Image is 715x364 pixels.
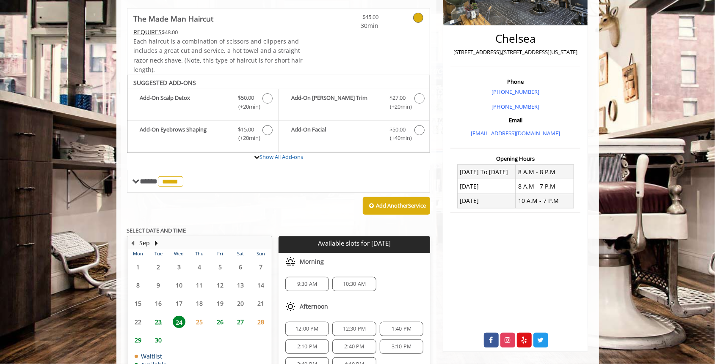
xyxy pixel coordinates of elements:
[343,326,366,332] span: 12:30 PM
[380,339,423,354] div: 3:10 PM
[234,316,247,328] span: 27
[285,257,295,267] img: morning slots
[453,117,578,123] h3: Email
[148,331,168,349] td: Select day30
[516,179,574,194] td: 8 A.M - 7 P.M
[238,125,254,134] span: $15.00
[392,343,411,350] span: 3:10 PM
[291,125,381,143] b: Add-On Facial
[168,249,189,258] th: Wed
[376,202,426,209] b: Add Another Service
[343,281,366,287] span: 10:30 AM
[139,238,150,248] button: Sep
[491,103,539,110] a: [PHONE_NUMBER]
[453,79,578,85] h3: Phone
[255,316,268,328] span: 28
[389,93,406,102] span: $27.00
[251,249,271,258] th: Sun
[230,313,251,331] td: Select day27
[385,134,410,142] span: (+40min )
[168,313,189,331] td: Select day24
[295,326,319,332] span: 12:00 PM
[233,102,258,111] span: (+20min )
[300,258,324,265] span: Morning
[140,93,229,111] b: Add-On Scalp Detox
[127,75,431,153] div: The Made Man Haircut Add-onS
[193,316,206,328] span: 25
[285,277,329,291] div: 9:30 AM
[283,93,425,113] label: Add-On Beard Trim
[332,277,376,291] div: 10:30 AM
[332,322,376,336] div: 12:30 PM
[128,249,148,258] th: Mon
[127,227,186,234] b: SELECT DATE AND TIME
[132,93,274,113] label: Add-On Scalp Detox
[152,316,165,328] span: 23
[189,313,210,331] td: Select day25
[450,156,580,161] h3: Opening Hours
[233,134,258,142] span: (+20min )
[140,125,229,143] b: Add-On Eyebrows Shaping
[128,331,148,349] td: Select day29
[471,129,560,137] a: [EMAIL_ADDRESS][DOMAIN_NAME]
[210,313,230,331] td: Select day26
[134,28,162,36] span: This service needs some Advance to be paid before we block your appointment
[189,249,210,258] th: Thu
[363,197,430,215] button: Add AnotherService
[148,249,168,258] th: Tue
[259,153,303,161] a: Show All Add-ons
[329,21,379,30] span: 30min
[344,343,364,350] span: 2:40 PM
[385,102,410,111] span: (+20min )
[135,353,167,359] td: Waitlist
[148,313,168,331] td: Select day23
[238,93,254,102] span: $50.00
[230,249,251,258] th: Sat
[291,93,381,111] b: Add-On [PERSON_NAME] Trim
[132,125,274,145] label: Add-On Eyebrows Shaping
[453,48,578,57] p: [STREET_ADDRESS],[STREET_ADDRESS][US_STATE]
[516,194,574,208] td: 10 A.M - 7 P.M
[283,125,425,145] label: Add-On Facial
[285,322,329,336] div: 12:00 PM
[210,249,230,258] th: Fri
[132,334,144,346] span: 29
[392,326,411,332] span: 1:40 PM
[285,339,329,354] div: 2:10 PM
[251,313,271,331] td: Select day28
[297,343,317,350] span: 2:10 PM
[134,13,214,25] b: The Made Man Haircut
[134,79,196,87] b: SUGGESTED ADD-ONS
[300,303,328,310] span: Afternoon
[491,88,539,96] a: [PHONE_NUMBER]
[214,316,226,328] span: 26
[152,334,165,346] span: 30
[285,301,295,312] img: afternoon slots
[297,281,317,287] span: 9:30 AM
[516,165,574,179] td: 8 A.M - 8 P.M
[453,33,578,45] h2: Chelsea
[457,194,516,208] td: [DATE]
[282,240,427,247] p: Available slots for [DATE]
[134,27,304,37] div: $48.00
[389,125,406,134] span: $50.00
[380,322,423,336] div: 1:40 PM
[134,37,303,74] span: Each haircut is a combination of scissors and clippers and includes a great cut and service, a ho...
[457,179,516,194] td: [DATE]
[130,238,136,248] button: Previous Month
[153,238,160,248] button: Next Month
[332,339,376,354] div: 2:40 PM
[457,165,516,179] td: [DATE] To [DATE]
[173,316,185,328] span: 24
[329,8,379,31] a: $45.00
